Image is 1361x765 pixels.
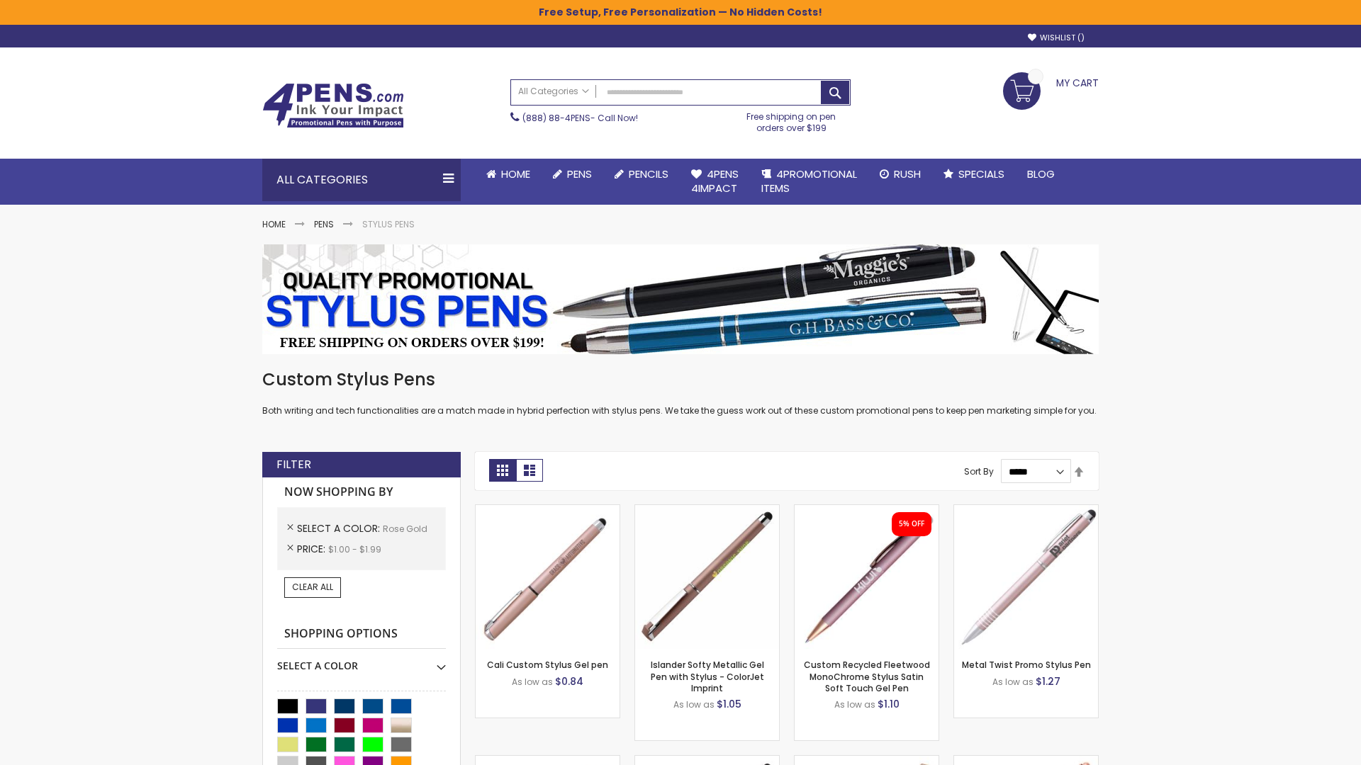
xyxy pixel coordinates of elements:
[522,112,638,124] span: - Call Now!
[522,112,590,124] a: (888) 88-4PENS
[834,698,875,710] span: As low as
[489,459,516,482] strong: Grid
[795,504,939,516] a: Custom Recycled Fleetwood MonoChrome Stylus Satin Soft Touch Gel Pen-Rose Gold
[1016,159,1066,190] a: Blog
[512,676,553,688] span: As low as
[314,218,334,230] a: Pens
[262,244,1099,354] img: Stylus Pens
[542,159,603,190] a: Pens
[964,465,994,477] label: Sort By
[680,159,750,205] a: 4Pens4impact
[761,166,857,195] span: 4PROMOTIONAL ITEMS
[603,159,680,190] a: Pencils
[511,80,596,103] a: All Categories
[476,505,620,649] img: Cali Custom Stylus Gel pen-Rose Gold
[328,543,381,555] span: $1.00 - $1.99
[954,504,1098,516] a: Metal Twist Promo Stylus Pen-Rose gold
[732,106,851,134] div: Free shipping on pen orders over $199
[297,542,328,556] span: Price
[750,159,868,205] a: 4PROMOTIONALITEMS
[962,659,1091,671] a: Metal Twist Promo Stylus Pen
[717,697,741,711] span: $1.05
[276,457,311,472] strong: Filter
[262,368,1099,417] div: Both writing and tech functionalities are a match made in hybrid perfection with stylus pens. We ...
[954,505,1098,649] img: Metal Twist Promo Stylus Pen-Rose gold
[487,659,608,671] a: Cali Custom Stylus Gel pen
[262,218,286,230] a: Home
[501,166,530,181] span: Home
[518,86,589,97] span: All Categories
[292,581,333,593] span: Clear All
[635,505,779,649] img: Islander Softy Metallic Gel Pen with Stylus - ColorJet Imprint-Rose Gold
[635,504,779,516] a: Islander Softy Metallic Gel Pen with Stylus - ColorJet Imprint-Rose Gold
[362,218,415,230] strong: Stylus Pens
[1027,166,1055,181] span: Blog
[262,368,1099,391] h1: Custom Stylus Pens
[629,166,668,181] span: Pencils
[932,159,1016,190] a: Specials
[868,159,932,190] a: Rush
[673,698,715,710] span: As low as
[691,166,739,195] span: 4Pens 4impact
[651,659,764,693] a: Islander Softy Metallic Gel Pen with Stylus - ColorJet Imprint
[992,676,1034,688] span: As low as
[262,83,404,128] img: 4Pens Custom Pens and Promotional Products
[297,521,383,535] span: Select A Color
[383,523,427,535] span: Rose Gold
[277,477,446,507] strong: Now Shopping by
[1036,674,1060,688] span: $1.27
[567,166,592,181] span: Pens
[804,659,930,693] a: Custom Recycled Fleetwood MonoChrome Stylus Satin Soft Touch Gel Pen
[262,159,461,201] div: All Categories
[795,505,939,649] img: Custom Recycled Fleetwood MonoChrome Stylus Satin Soft Touch Gel Pen-Rose Gold
[476,504,620,516] a: Cali Custom Stylus Gel pen-Rose Gold
[899,519,924,529] div: 5% OFF
[1028,33,1085,43] a: Wishlist
[284,577,341,597] a: Clear All
[894,166,921,181] span: Rush
[555,674,583,688] span: $0.84
[277,619,446,650] strong: Shopping Options
[277,649,446,673] div: Select A Color
[958,166,1004,181] span: Specials
[878,697,900,711] span: $1.10
[475,159,542,190] a: Home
